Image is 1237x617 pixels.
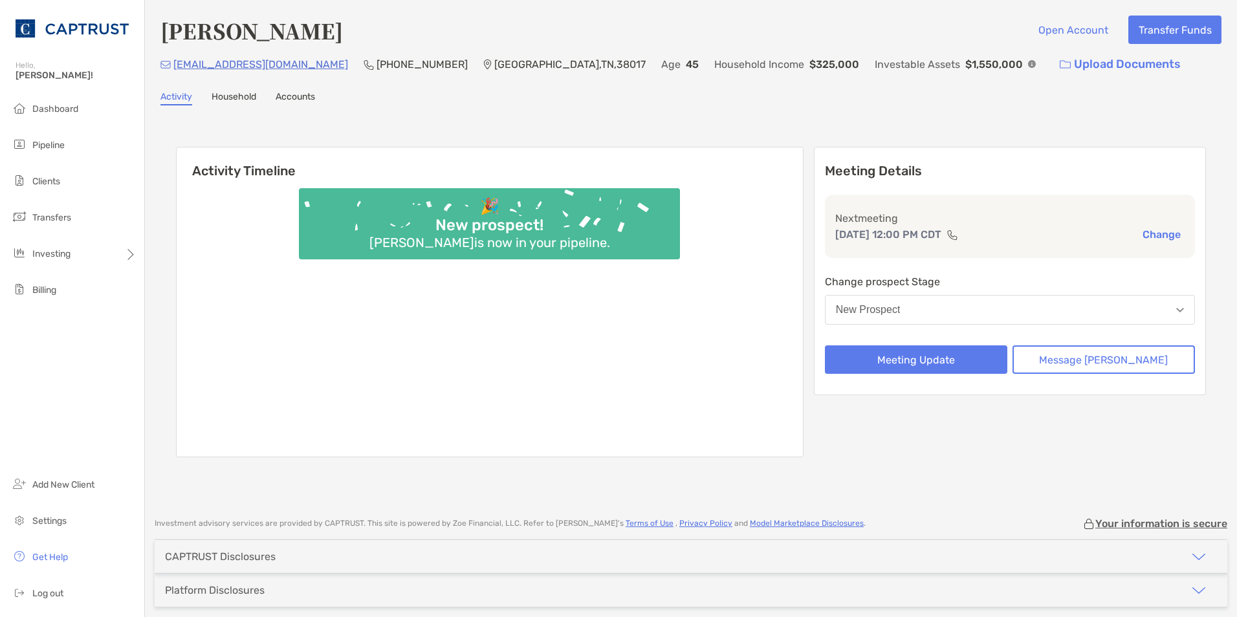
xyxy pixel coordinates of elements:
[825,295,1195,325] button: New Prospect
[160,91,192,105] a: Activity
[276,91,315,105] a: Accounts
[750,519,864,528] a: Model Marketplace Disclosures
[32,103,78,114] span: Dashboard
[965,56,1023,72] p: $1,550,000
[1060,60,1071,69] img: button icon
[947,230,958,240] img: communication type
[1191,549,1207,565] img: icon arrow
[626,519,673,528] a: Terms of Use
[177,147,803,179] h6: Activity Timeline
[836,304,901,316] div: New Prospect
[1176,308,1184,312] img: Open dropdown arrow
[364,235,615,250] div: [PERSON_NAME] is now in your pipeline.
[12,100,27,116] img: dashboard icon
[32,552,68,563] span: Get Help
[494,56,646,72] p: [GEOGRAPHIC_DATA] , TN , 38017
[1051,50,1189,78] a: Upload Documents
[12,281,27,297] img: billing icon
[12,476,27,492] img: add_new_client icon
[1013,345,1195,374] button: Message [PERSON_NAME]
[1028,16,1118,44] button: Open Account
[16,70,137,81] span: [PERSON_NAME]!
[165,550,276,563] div: CAPTRUST Disclosures
[12,585,27,600] img: logout icon
[16,5,129,52] img: CAPTRUST Logo
[12,209,27,224] img: transfers icon
[825,274,1195,290] p: Change prospect Stage
[1028,60,1036,68] img: Info Icon
[679,519,732,528] a: Privacy Policy
[835,226,941,243] p: [DATE] 12:00 PM CDT
[809,56,859,72] p: $325,000
[1128,16,1221,44] button: Transfer Funds
[32,285,56,296] span: Billing
[32,515,67,526] span: Settings
[12,245,27,261] img: investing icon
[661,56,681,72] p: Age
[212,91,256,105] a: Household
[835,210,1185,226] p: Next meeting
[32,176,60,187] span: Clients
[160,16,343,45] h4: [PERSON_NAME]
[825,163,1195,179] p: Meeting Details
[364,60,374,70] img: Phone Icon
[32,248,71,259] span: Investing
[160,61,171,69] img: Email Icon
[1191,583,1207,598] img: icon arrow
[12,548,27,564] img: get-help icon
[12,136,27,152] img: pipeline icon
[825,345,1007,374] button: Meeting Update
[1139,228,1185,241] button: Change
[475,197,505,216] div: 🎉
[173,56,348,72] p: [EMAIL_ADDRESS][DOMAIN_NAME]
[12,512,27,528] img: settings icon
[1095,517,1227,530] p: Your information is secure
[377,56,468,72] p: [PHONE_NUMBER]
[12,173,27,188] img: clients icon
[32,479,94,490] span: Add New Client
[32,140,65,151] span: Pipeline
[875,56,960,72] p: Investable Assets
[483,60,492,70] img: Location Icon
[714,56,804,72] p: Household Income
[686,56,699,72] p: 45
[32,212,71,223] span: Transfers
[32,588,63,599] span: Log out
[165,584,265,596] div: Platform Disclosures
[430,216,549,235] div: New prospect!
[155,519,866,528] p: Investment advisory services are provided by CAPTRUST . This site is powered by Zoe Financial, LL...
